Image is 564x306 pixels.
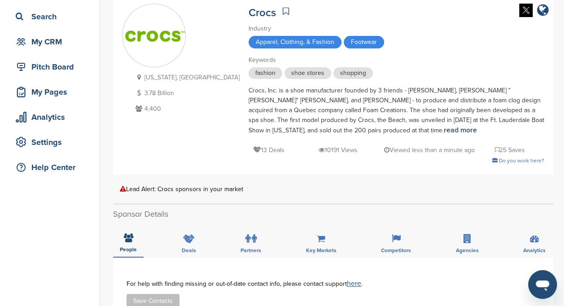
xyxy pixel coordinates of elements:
span: Do you work here? [499,157,544,164]
span: fashion [249,67,282,79]
span: Partners [240,248,261,253]
p: 3.78 Billion [133,87,240,99]
div: Lead Alert: Crocs sponsors in your market [120,186,547,192]
a: Help Center [9,157,90,178]
a: Settings [9,132,90,153]
div: For help with finding missing or out-of-date contact info, please contact support . [127,280,540,287]
p: 13 Deals [253,144,284,156]
h2: Sponsor Details [113,208,553,220]
div: My CRM [13,34,90,50]
a: Do you work here? [492,157,544,164]
span: Competitors [381,248,411,253]
p: 10191 Views [319,144,358,156]
span: Deals [182,248,196,253]
div: My Pages [13,84,90,100]
a: My CRM [9,31,90,52]
a: My Pages [9,82,90,102]
span: Footwear [344,36,384,48]
a: here [347,279,361,288]
p: 4,400 [133,103,240,114]
div: Help Center [13,159,90,175]
span: Key Markets [306,248,337,253]
div: Settings [13,134,90,150]
div: Industry [249,24,544,34]
span: People [120,247,137,252]
a: company link [537,4,549,18]
iframe: Button to launch messaging window [528,270,557,299]
div: Analytics [13,109,90,125]
p: Viewed less than a minute ago [384,144,474,156]
a: read more [444,126,477,135]
div: Search [13,9,90,25]
span: Agencies [456,248,479,253]
span: shoe stores [284,67,331,79]
img: Sponsorpitch & Crocs [122,29,185,42]
span: shopping [333,67,373,79]
span: Analytics [523,248,546,253]
a: Crocs [249,6,276,19]
span: Apparel, Clothing, & Fashion [249,36,341,48]
div: Keywords [249,55,544,65]
div: Pitch Board [13,59,90,75]
p: [US_STATE], [GEOGRAPHIC_DATA] [133,72,240,83]
img: Twitter white [519,4,533,17]
div: Crocs, Inc. is a shoe manufacturer founded by 3 friends - [PERSON_NAME], [PERSON_NAME] "[PERSON_N... [249,86,544,136]
a: Pitch Board [9,57,90,77]
p: 25 Saves [495,144,525,156]
a: Search [9,6,90,27]
a: Analytics [9,107,90,127]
